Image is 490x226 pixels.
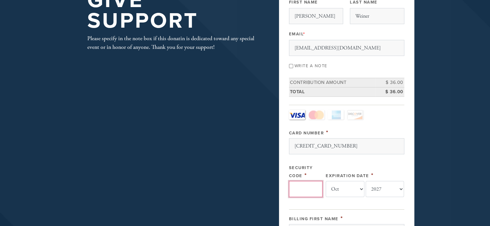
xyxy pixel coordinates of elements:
[347,110,363,120] a: Discover
[289,131,324,136] label: Card Number
[371,172,374,179] span: This field is required.
[294,63,327,68] label: Write a note
[289,87,375,96] td: Total
[326,129,329,136] span: This field is required.
[375,87,404,96] td: $ 36.00
[375,78,404,87] td: $ 36.00
[87,34,258,51] div: Please specify in the note box if this donatin is dedicated toward any special event or in honor ...
[289,78,375,87] td: Contribution Amount
[341,215,343,222] span: This field is required.
[289,31,305,37] label: Email
[326,173,369,178] label: Expiration Date
[308,110,324,120] a: MasterCard
[366,181,404,197] select: Expiration Date year
[289,110,305,120] a: Visa
[289,216,339,221] label: Billing First Name
[303,32,305,37] span: This field is required.
[328,110,344,120] a: Amex
[289,165,313,178] label: Security Code
[326,181,364,197] select: Expiration Date month
[304,172,307,179] span: This field is required.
